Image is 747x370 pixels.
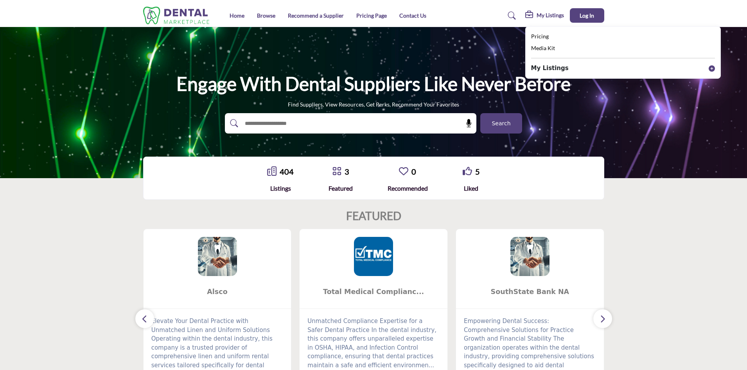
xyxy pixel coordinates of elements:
[456,282,604,302] a: SouthState Bank NA
[230,12,244,19] a: Home
[329,184,353,193] div: Featured
[510,237,549,276] img: SouthState Bank NA
[475,167,480,176] a: 5
[570,8,604,23] button: Log In
[531,33,549,40] span: Pricing
[311,287,436,297] span: Total Medical Complianc...
[280,167,294,176] a: 404
[155,282,280,302] b: Alsco
[492,119,510,128] span: Search
[500,9,521,22] a: Search
[354,237,393,276] img: Total Medical Compliance
[580,12,594,19] span: Log In
[311,282,436,302] b: Total Medical Compliance
[267,184,294,193] div: Listings
[525,11,564,20] div: My Listings
[399,166,408,177] a: Go to Recommended
[345,167,349,176] a: 3
[480,113,522,134] button: Search
[411,167,416,176] a: 0
[300,282,447,302] a: Total Medical Complianc...
[288,101,459,108] p: Find Suppliers, View Resources, Get Perks, Recommend Your Favorites
[531,45,555,51] span: Media Kit
[429,362,434,369] span: ...
[143,7,214,24] img: Site Logo
[144,282,291,302] a: Alsco
[468,282,592,302] b: SouthState Bank NA
[468,287,592,297] span: SouthState Bank NA
[346,209,401,223] h2: FEATURED
[288,12,344,19] a: Recommend a Supplier
[155,287,280,297] span: Alsco
[399,12,426,19] a: Contact Us
[531,32,549,41] a: Pricing
[356,12,387,19] a: Pricing Page
[257,12,275,19] a: Browse
[525,26,721,79] div: My Listings
[531,44,555,53] a: Media Kit
[531,64,569,73] b: My Listings
[198,237,237,276] img: Alsco
[176,72,571,96] h1: Engage with Dental Suppliers Like Never Before
[388,184,428,193] div: Recommended
[463,166,472,176] i: Go to Liked
[463,184,480,193] div: Liked
[537,12,564,19] h5: My Listings
[332,166,341,177] a: Go to Featured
